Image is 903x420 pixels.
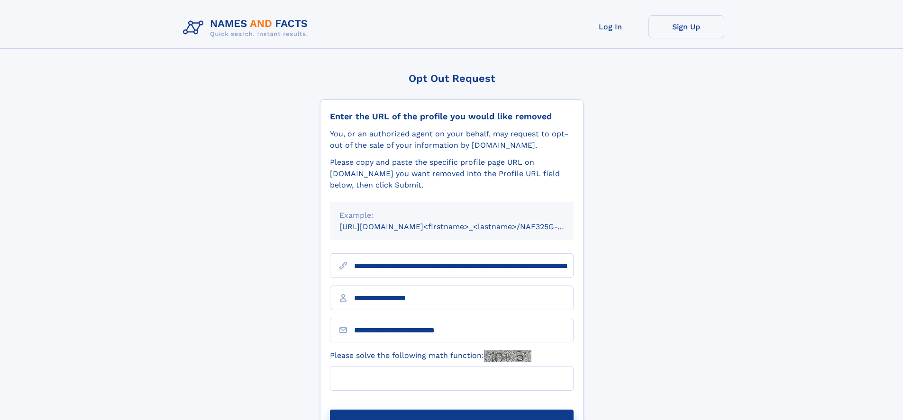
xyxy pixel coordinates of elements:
label: Please solve the following math function: [330,350,531,362]
small: [URL][DOMAIN_NAME]<firstname>_<lastname>/NAF325G-xxxxxxxx [339,222,592,231]
a: Log In [573,15,648,38]
a: Sign Up [648,15,724,38]
img: Logo Names and Facts [179,15,316,41]
div: Opt Out Request [320,72,584,84]
div: Example: [339,210,564,221]
div: Enter the URL of the profile you would like removed [330,111,574,122]
div: You, or an authorized agent on your behalf, may request to opt-out of the sale of your informatio... [330,128,574,151]
div: Please copy and paste the specific profile page URL on [DOMAIN_NAME] you want removed into the Pr... [330,157,574,191]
